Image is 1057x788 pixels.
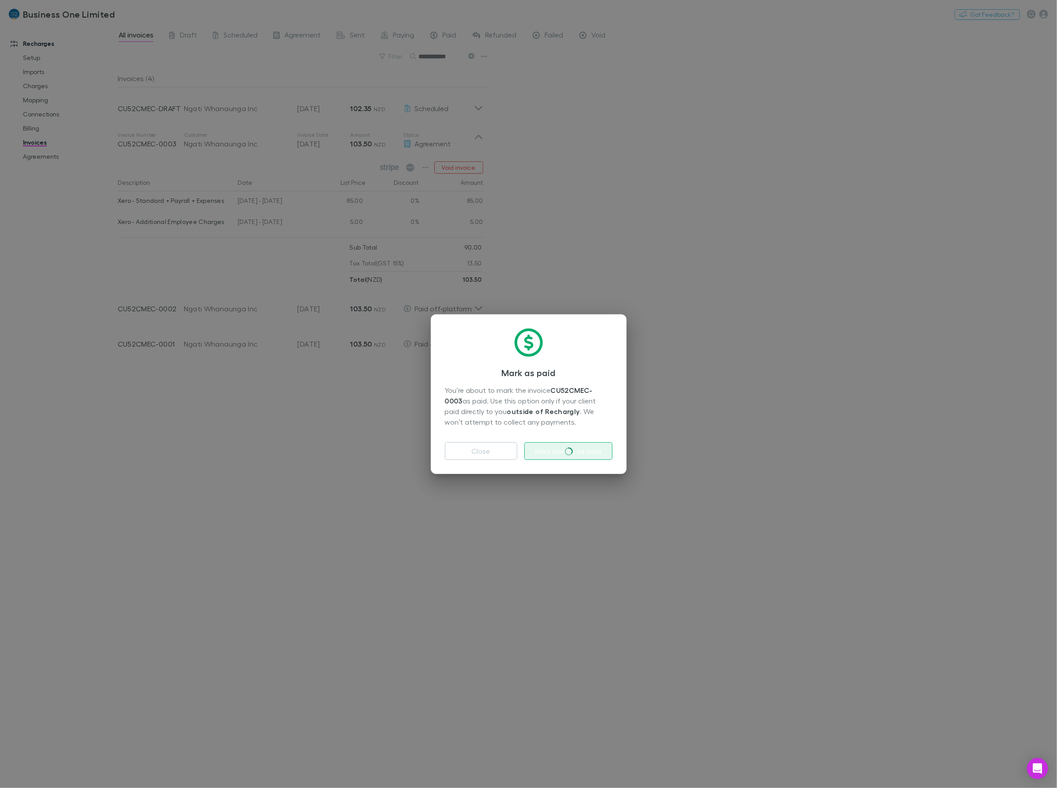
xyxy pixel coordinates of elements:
button: Mark invoice as paid [524,442,613,460]
h3: Mark as paid [445,367,613,378]
button: Close [445,442,517,460]
strong: outside of Rechargly [507,407,580,416]
div: You’re about to mark the invoice as paid. Use this option only if your client paid directly to yo... [445,385,613,428]
div: Open Intercom Messenger [1027,758,1048,779]
strong: CU52CMEC-0003 [445,386,593,405]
